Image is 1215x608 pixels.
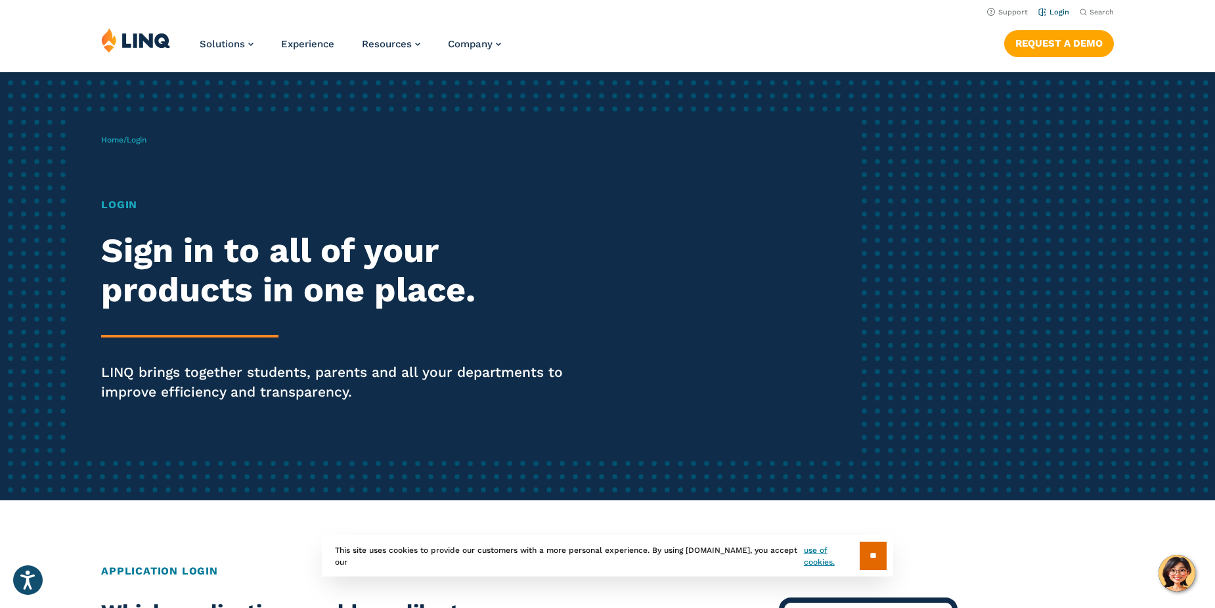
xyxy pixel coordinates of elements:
[448,38,493,50] span: Company
[362,38,412,50] span: Resources
[101,197,569,213] h1: Login
[101,28,171,53] img: LINQ | K‑12 Software
[200,38,254,50] a: Solutions
[101,135,146,144] span: /
[1159,555,1195,592] button: Hello, have a question? Let’s chat.
[362,38,420,50] a: Resources
[200,38,245,50] span: Solutions
[1004,30,1114,56] a: Request a Demo
[322,535,893,576] div: This site uses cookies to provide our customers with a more personal experience. By using [DOMAIN...
[101,231,569,310] h2: Sign in to all of your products in one place.
[101,362,569,402] p: LINQ brings together students, parents and all your departments to improve efficiency and transpa...
[101,135,123,144] a: Home
[1090,8,1114,16] span: Search
[1038,8,1069,16] a: Login
[127,135,146,144] span: Login
[987,8,1028,16] a: Support
[1080,7,1114,17] button: Open Search Bar
[448,38,501,50] a: Company
[200,28,501,71] nav: Primary Navigation
[281,38,334,50] a: Experience
[804,544,860,568] a: use of cookies.
[1004,28,1114,56] nav: Button Navigation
